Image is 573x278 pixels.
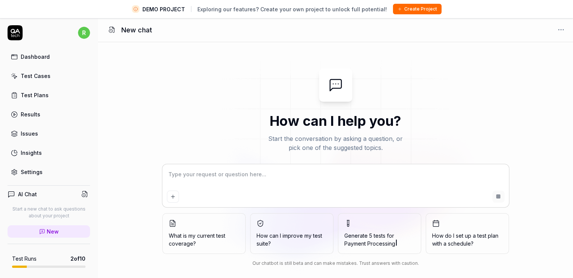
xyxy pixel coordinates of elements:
div: Test Plans [21,91,49,99]
span: 2 of 10 [70,255,86,263]
div: Insights [21,149,42,157]
span: Payment Processing [344,240,395,247]
button: Generate 5 tests forPayment Processing [338,213,421,254]
a: Test Plans [8,88,90,102]
button: How do I set up a test plan with a schedule? [426,213,509,254]
a: New [8,225,90,238]
a: Issues [8,126,90,141]
a: Results [8,107,90,122]
span: Exploring our features? Create your own project to unlock full potential! [197,5,387,13]
span: Generate 5 tests for [344,232,415,247]
span: How can I improve my test suite? [257,232,327,247]
button: What is my current test coverage? [162,213,246,254]
div: Settings [21,168,43,176]
a: Settings [8,165,90,179]
div: Dashboard [21,53,50,61]
span: New [47,228,59,235]
button: How can I improve my test suite? [250,213,333,254]
h4: AI Chat [18,190,37,198]
h5: Test Runs [12,255,37,262]
a: Dashboard [8,49,90,64]
div: Issues [21,130,38,137]
span: r [78,27,90,39]
span: What is my current test coverage? [169,232,239,247]
span: How do I set up a test plan with a schedule? [432,232,503,247]
button: r [78,25,90,40]
span: DEMO PROJECT [142,5,185,13]
div: Results [21,110,40,118]
div: Our chatbot is still beta and can make mistakes. Trust answers with caution. [162,260,509,267]
a: Test Cases [8,69,90,83]
h1: New chat [121,25,152,35]
p: Start a new chat to ask questions about your project [8,206,90,219]
div: Test Cases [21,72,50,80]
button: Add attachment [167,191,179,203]
a: Insights [8,145,90,160]
button: Create Project [393,4,442,14]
